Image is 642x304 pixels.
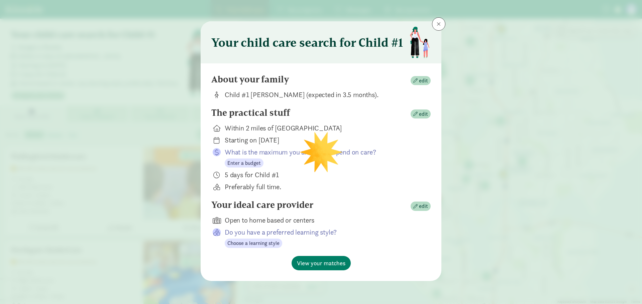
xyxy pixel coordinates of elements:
h4: The practical stuff [211,107,290,118]
p: Do you have a preferred learning style? [225,228,420,237]
div: Open to home based or centers [225,216,420,225]
button: edit [411,202,431,211]
button: Choose a learning style [225,239,282,248]
h4: Your ideal care provider [211,200,313,210]
div: Preferably full time. [225,182,420,192]
div: 5 days for Child #1 [225,170,420,180]
h4: About your family [211,74,289,85]
button: Enter a budget [225,159,263,168]
button: edit [411,109,431,119]
div: Starting on [DATE] [225,135,420,145]
button: View your matches [292,256,351,270]
h3: Your child care search for Child #1 [211,36,403,49]
span: Choose a learning style [227,239,280,247]
span: edit [419,77,428,85]
div: Child #1 [PERSON_NAME] (expected in 3.5 months). [225,90,420,99]
button: edit [411,76,431,85]
span: View your matches [297,259,345,268]
p: What is the maximum you are able to spend on care? [225,147,420,157]
span: edit [419,202,428,210]
div: Within 2 miles of [GEOGRAPHIC_DATA] [225,123,420,133]
span: Enter a budget [227,159,261,167]
span: edit [419,110,428,118]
